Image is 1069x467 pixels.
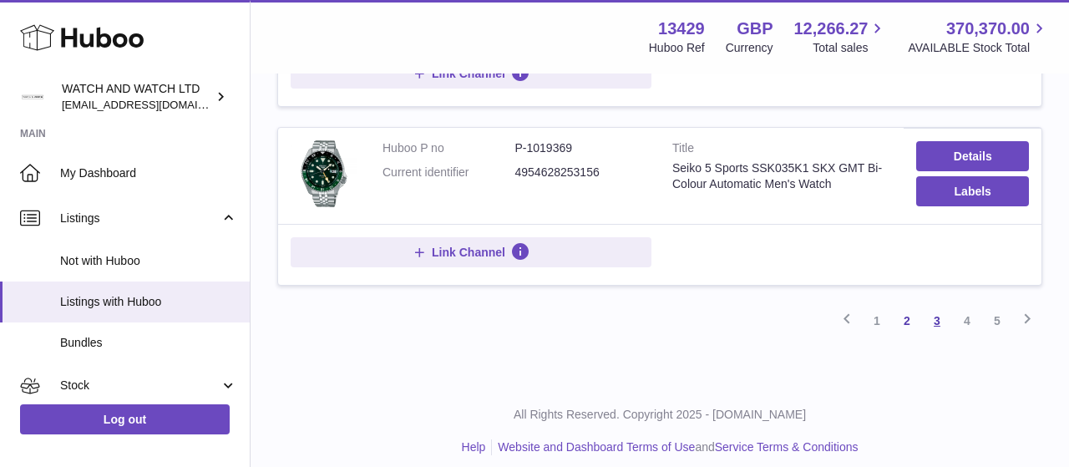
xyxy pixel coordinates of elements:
strong: 13429 [658,18,705,40]
strong: Title [672,140,891,160]
dt: Huboo P no [383,140,515,156]
span: Link Channel [432,66,505,81]
button: Labels [916,176,1029,206]
span: Link Channel [432,245,505,260]
div: Seiko 5 Sports SSK035K1 SKX GMT Bi-Colour Automatic Men's Watch [672,160,891,192]
button: Link Channel [291,237,651,267]
span: [EMAIL_ADDRESS][DOMAIN_NAME] [62,98,246,111]
span: Listings [60,211,220,226]
span: Bundles [60,335,237,351]
span: AVAILABLE Stock Total [908,40,1049,56]
a: 2 [892,306,922,336]
dd: P-1019369 [515,140,648,156]
span: Listings with Huboo [60,294,237,310]
dd: 4954628253156 [515,165,648,180]
a: 370,370.00 AVAILABLE Stock Total [908,18,1049,56]
a: 1 [862,306,892,336]
a: 3 [922,306,952,336]
a: 12,266.27 Total sales [793,18,887,56]
span: Total sales [813,40,887,56]
span: My Dashboard [60,165,237,181]
div: WATCH AND WATCH LTD [62,81,212,113]
li: and [492,439,858,455]
a: Log out [20,404,230,434]
a: 5 [982,306,1012,336]
span: Not with Huboo [60,253,237,269]
img: internalAdmin-13429@internal.huboo.com [20,84,45,109]
dt: Current identifier [383,165,515,180]
a: Help [462,440,486,454]
div: Currency [726,40,773,56]
button: Link Channel [291,58,651,89]
a: Service Terms & Conditions [715,440,859,454]
span: 12,266.27 [793,18,868,40]
img: Seiko 5 Sports SSK035K1 SKX GMT Bi-Colour Automatic Men's Watch [291,140,357,207]
p: All Rights Reserved. Copyright 2025 - [DOMAIN_NAME] [264,407,1056,423]
span: 370,370.00 [946,18,1030,40]
span: Stock [60,378,220,393]
a: Details [916,141,1029,171]
strong: GBP [737,18,773,40]
div: Huboo Ref [649,40,705,56]
a: Website and Dashboard Terms of Use [498,440,695,454]
a: 4 [952,306,982,336]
